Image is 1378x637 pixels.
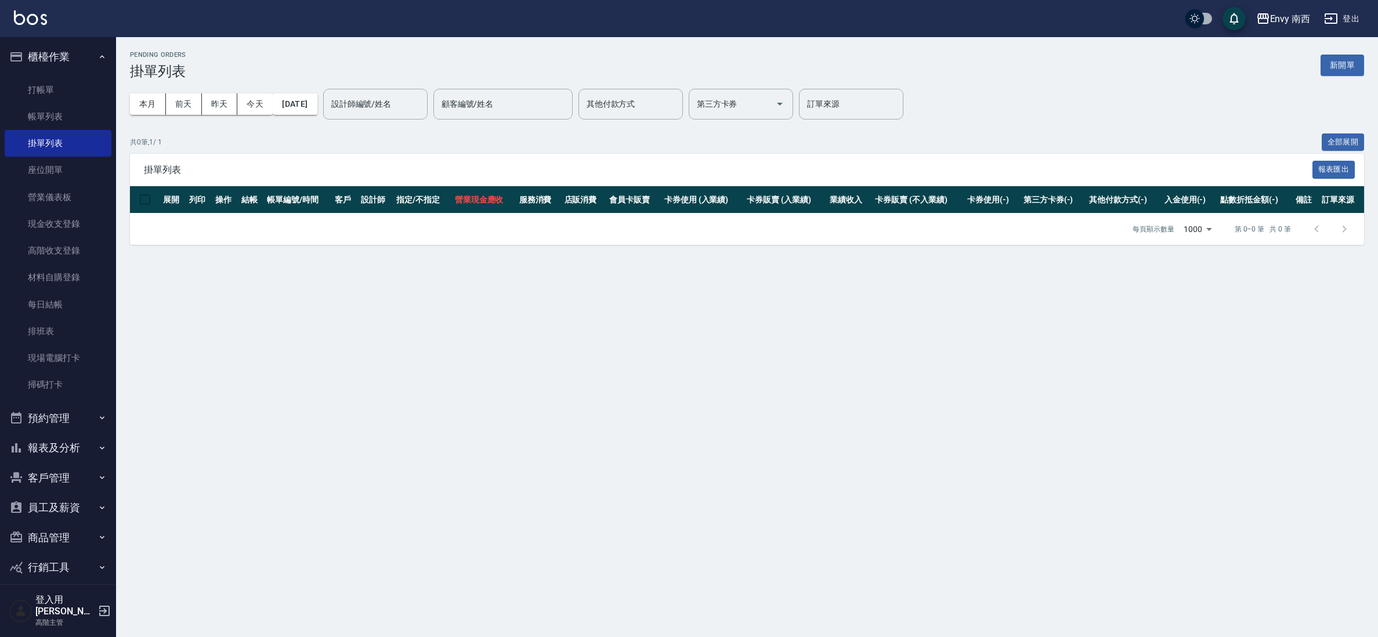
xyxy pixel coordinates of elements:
button: 報表及分析 [5,433,111,463]
button: [DATE] [273,93,317,115]
a: 高階收支登錄 [5,237,111,264]
button: save [1223,7,1246,30]
button: 客戶管理 [5,463,111,493]
th: 卡券販賣 (不入業績) [872,186,964,213]
th: 卡券使用 (入業績) [661,186,744,213]
a: 現場電腦打卡 [5,345,111,371]
th: 第三方卡券(-) [1021,186,1086,213]
th: 店販消費 [562,186,607,213]
a: 報表匯出 [1312,164,1355,175]
button: 會員卡管理 [5,582,111,613]
button: Envy 南西 [1252,7,1315,31]
button: 新開單 [1321,55,1364,76]
a: 座位開單 [5,157,111,183]
th: 業績收入 [827,186,872,213]
a: 每日結帳 [5,291,111,318]
a: 營業儀表板 [5,184,111,211]
a: 排班表 [5,318,111,345]
th: 其他付款方式(-) [1086,186,1162,213]
button: 本月 [130,93,166,115]
h2: Pending Orders [130,51,186,59]
p: 共 0 筆, 1 / 1 [130,137,162,147]
th: 營業現金應收 [452,186,516,213]
th: 設計師 [358,186,393,213]
th: 指定/不指定 [393,186,451,213]
div: Envy 南西 [1270,12,1311,26]
th: 客戶 [332,186,358,213]
div: 1000 [1179,213,1216,245]
button: 行銷工具 [5,552,111,582]
th: 展開 [160,186,186,213]
button: 登出 [1319,8,1364,30]
th: 結帳 [238,186,265,213]
button: 預約管理 [5,403,111,433]
a: 帳單列表 [5,103,111,130]
th: 帳單編號/時間 [264,186,332,213]
p: 每頁顯示數量 [1133,224,1174,234]
th: 訂單來源 [1319,186,1364,213]
th: 服務消費 [516,186,562,213]
button: Open [771,95,789,113]
th: 卡券使用(-) [964,186,1021,213]
button: 報表匯出 [1312,161,1355,179]
th: 備註 [1293,186,1319,213]
a: 材料自購登錄 [5,264,111,291]
h5: 登入用[PERSON_NAME] [35,594,95,617]
a: 打帳單 [5,77,111,103]
th: 點數折抵金額(-) [1217,186,1293,213]
p: 第 0–0 筆 共 0 筆 [1235,224,1291,234]
a: 現金收支登錄 [5,211,111,237]
button: 昨天 [202,93,238,115]
img: Person [9,599,32,622]
th: 操作 [212,186,238,213]
button: 櫃檯作業 [5,42,111,72]
button: 商品管理 [5,523,111,553]
th: 入金使用(-) [1162,186,1218,213]
button: 全部展開 [1322,133,1365,151]
th: 會員卡販賣 [606,186,661,213]
a: 掛單列表 [5,130,111,157]
a: 掃碼打卡 [5,371,111,398]
img: Logo [14,10,47,25]
span: 掛單列表 [144,164,1312,176]
button: 員工及薪資 [5,493,111,523]
button: 今天 [237,93,273,115]
button: 前天 [166,93,202,115]
a: 新開單 [1321,59,1364,70]
h3: 掛單列表 [130,63,186,79]
th: 卡券販賣 (入業績) [744,186,827,213]
p: 高階主管 [35,617,95,628]
th: 列印 [186,186,212,213]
